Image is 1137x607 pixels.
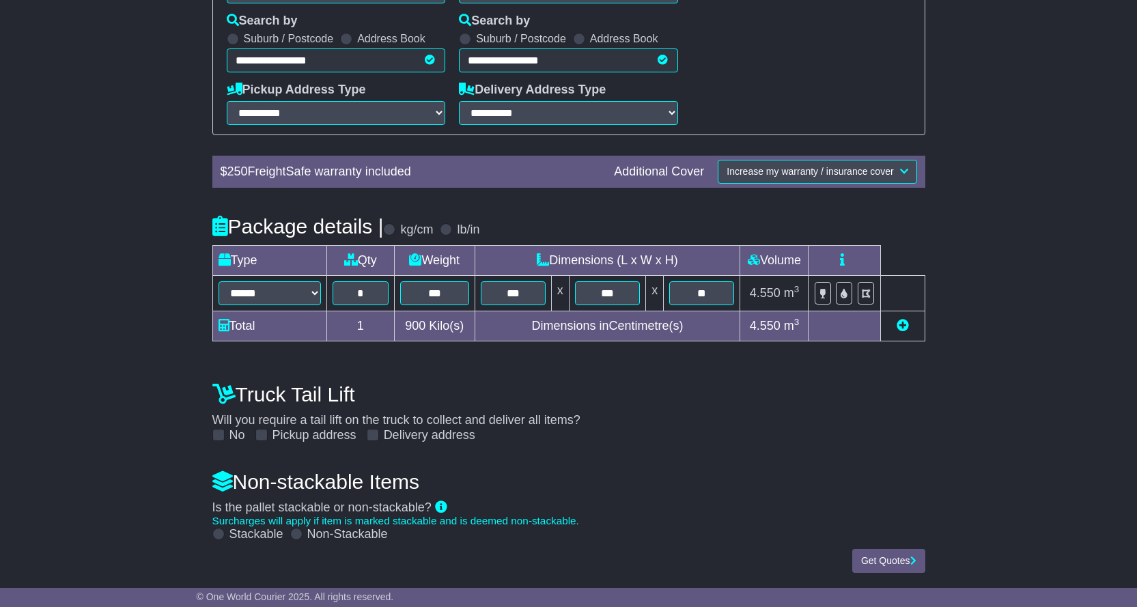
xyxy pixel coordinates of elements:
label: Delivery address [384,428,475,443]
button: Increase my warranty / insurance cover [718,160,916,184]
span: © One World Courier 2025. All rights reserved. [197,591,394,602]
td: Total [212,311,326,341]
td: Type [212,245,326,275]
td: x [551,275,569,311]
span: m [784,286,800,300]
label: Search by [459,14,530,29]
a: Add new item [897,319,909,333]
td: 1 [326,311,394,341]
div: Will you require a tail lift on the truck to collect and deliver all items? [206,376,932,443]
span: 4.550 [750,319,781,333]
label: Search by [227,14,298,29]
label: Address Book [357,32,425,45]
span: 4.550 [750,286,781,300]
td: x [646,275,664,311]
label: No [229,428,245,443]
label: Non-Stackable [307,527,388,542]
h4: Non-stackable Items [212,470,925,493]
label: Address Book [590,32,658,45]
div: Additional Cover [607,165,711,180]
td: Dimensions (L x W x H) [475,245,740,275]
sup: 3 [794,284,800,294]
td: Volume [740,245,809,275]
span: Increase my warranty / insurance cover [727,166,893,177]
span: m [784,319,800,333]
label: kg/cm [400,223,433,238]
label: lb/in [457,223,479,238]
label: Suburb / Postcode [244,32,334,45]
label: Stackable [229,527,283,542]
div: $ FreightSafe warranty included [214,165,608,180]
label: Delivery Address Type [459,83,606,98]
label: Pickup Address Type [227,83,366,98]
label: Suburb / Postcode [476,32,566,45]
td: Qty [326,245,394,275]
span: 900 [405,319,425,333]
h4: Package details | [212,215,384,238]
td: Kilo(s) [394,311,475,341]
td: Dimensions in Centimetre(s) [475,311,740,341]
h4: Truck Tail Lift [212,383,925,406]
label: Pickup address [272,428,356,443]
sup: 3 [794,317,800,327]
span: Is the pallet stackable or non-stackable? [212,500,432,514]
div: Surcharges will apply if item is marked stackable and is deemed non-stackable. [212,515,925,527]
button: Get Quotes [852,549,925,573]
span: 250 [227,165,248,178]
td: Weight [394,245,475,275]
